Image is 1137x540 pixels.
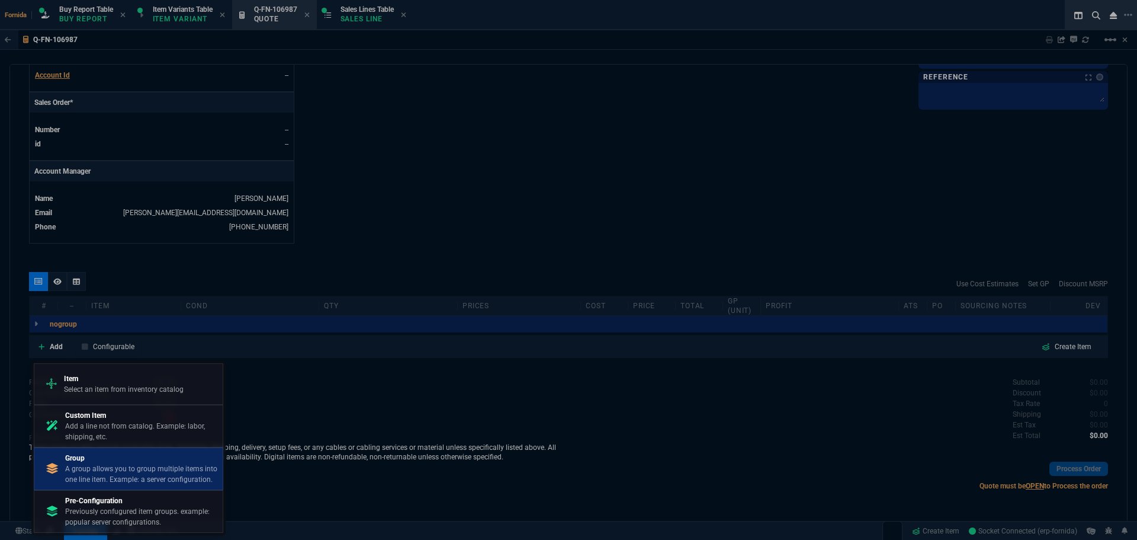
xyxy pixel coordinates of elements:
p: Custom Item [65,410,218,421]
p: Item [64,373,184,384]
p: Select an item from inventory catalog [64,384,184,395]
p: Group [65,453,218,464]
p: A group allows you to group multiple items into one line item. Example: a server configuration. [65,464,218,485]
p: Pre-Configuration [65,496,218,506]
p: Add a line not from catalog. Example: labor, shipping, etc. [65,421,218,442]
p: Previously confugured item groups. example: popular server configurations. [65,506,218,528]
